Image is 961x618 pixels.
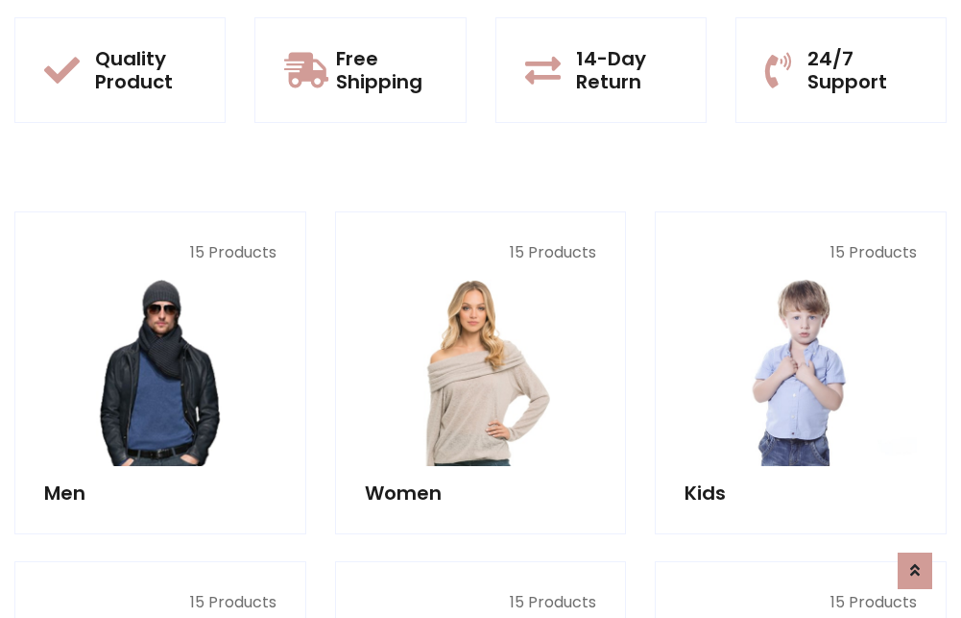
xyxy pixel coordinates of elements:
h5: 14-Day Return [576,47,677,93]
p: 15 Products [44,241,276,264]
h5: Women [365,482,597,505]
p: 15 Products [365,241,597,264]
h5: Free Shipping [336,47,436,93]
h5: 24/7 Support [807,47,917,93]
p: 15 Products [365,591,597,614]
h5: Kids [685,482,917,505]
h5: Quality Product [95,47,196,93]
p: 15 Products [685,591,917,614]
p: 15 Products [685,241,917,264]
p: 15 Products [44,591,276,614]
h5: Men [44,482,276,505]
